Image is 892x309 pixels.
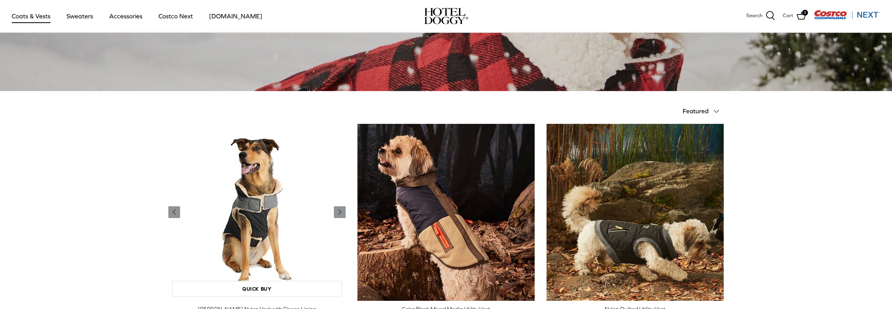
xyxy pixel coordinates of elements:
button: Featured [683,103,724,120]
a: hoteldoggy.com hoteldoggycom [424,8,468,24]
img: Costco Next [814,10,880,20]
a: Nylon Quilted Utility Vest [546,124,724,301]
a: Costco Next [151,3,200,29]
a: Sweaters [59,3,100,29]
a: Coats & Vests [5,3,58,29]
a: Visit Costco Next [814,15,880,21]
a: Search [746,11,775,21]
a: Accessories [102,3,150,29]
a: Previous [168,206,180,218]
span: Featured [683,107,708,114]
a: [DOMAIN_NAME] [202,3,269,29]
a: Quick buy [172,281,342,297]
a: Cart 5 [783,11,806,21]
a: Previous [334,206,346,218]
img: tan dog wearing a blue & brown vest [357,124,535,301]
a: Color Block Mixed Media Utility Vest [357,124,535,301]
span: Cart [783,12,793,20]
span: 5 [802,10,808,16]
a: Melton Nylon Vest with Fleece Lining [168,124,346,301]
span: Search [746,12,762,20]
img: hoteldoggycom [424,8,468,24]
